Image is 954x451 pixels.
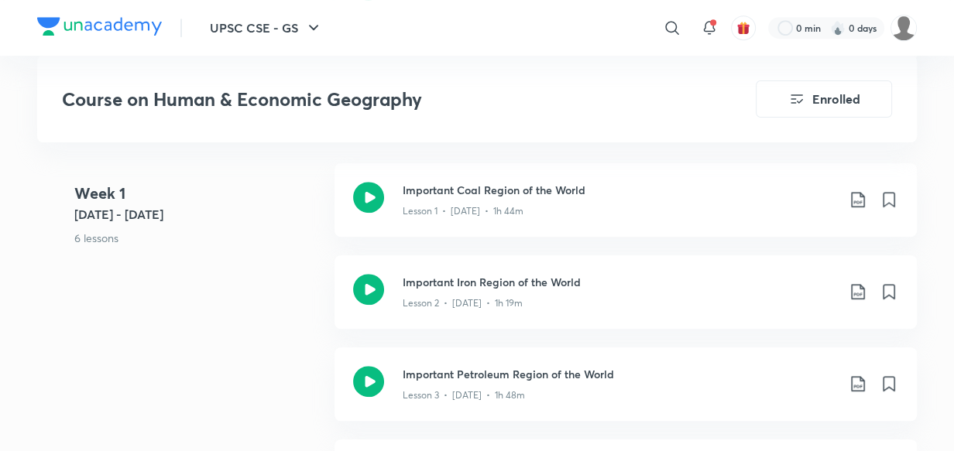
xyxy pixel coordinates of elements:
[335,163,917,255] a: Important Coal Region of the WorldLesson 1 • [DATE] • 1h 44m
[403,182,836,198] h3: Important Coal Region of the World
[403,204,523,218] p: Lesson 1 • [DATE] • 1h 44m
[201,12,332,43] button: UPSC CSE - GS
[403,274,836,290] h3: Important Iron Region of the World
[74,230,322,246] p: 6 lessons
[74,205,322,224] h5: [DATE] - [DATE]
[756,80,892,118] button: Enrolled
[403,296,523,310] p: Lesson 2 • [DATE] • 1h 19m
[37,17,162,36] img: Company Logo
[731,15,756,40] button: avatar
[335,347,917,439] a: Important Petroleum Region of the WorldLesson 3 • [DATE] • 1h 48m
[403,388,525,402] p: Lesson 3 • [DATE] • 1h 48m
[37,17,162,39] a: Company Logo
[891,15,917,41] img: Adarsh singh
[830,20,846,36] img: streak
[74,182,322,205] h4: Week 1
[403,366,836,382] h3: Important Petroleum Region of the World
[62,88,668,111] h3: Course on Human & Economic Geography
[736,21,750,35] img: avatar
[335,255,917,347] a: Important Iron Region of the WorldLesson 2 • [DATE] • 1h 19m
